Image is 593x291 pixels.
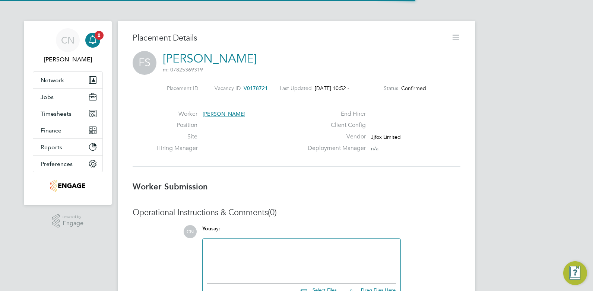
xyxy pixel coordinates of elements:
[41,144,62,151] span: Reports
[41,160,73,167] span: Preferences
[33,89,102,105] button: Jobs
[41,77,64,84] span: Network
[33,28,103,64] a: CN[PERSON_NAME]
[63,214,83,220] span: Powered by
[133,182,208,192] b: Worker Submission
[41,93,54,100] span: Jobs
[33,180,103,192] a: Go to home page
[33,139,102,155] button: Reports
[33,156,102,172] button: Preferences
[63,220,83,227] span: Engage
[202,225,401,238] div: say:
[156,121,197,129] label: Position
[41,110,72,117] span: Timesheets
[61,35,74,45] span: CN
[85,28,100,52] a: 2
[41,127,61,134] span: Finance
[303,133,366,141] label: Vendor
[33,122,102,138] button: Finance
[163,66,203,73] span: m: 07825369319
[33,105,102,122] button: Timesheets
[156,133,197,141] label: Site
[268,207,277,217] span: (0)
[303,121,366,129] label: Client Config
[215,85,241,92] label: Vacancy ID
[371,134,401,140] span: Jjfox Limited
[384,85,398,92] label: Status
[133,33,445,44] h3: Placement Details
[303,110,366,118] label: End Hirer
[156,144,197,152] label: Hiring Manager
[244,85,268,92] span: V0178721
[563,261,587,285] button: Engage Resource Center
[33,72,102,88] button: Network
[315,85,349,92] span: [DATE] 10:52 -
[184,225,197,238] span: CN
[371,145,378,152] span: n/a
[95,31,104,40] span: 2
[303,144,366,152] label: Deployment Manager
[401,85,426,92] span: Confirmed
[156,110,197,118] label: Worker
[133,51,156,75] span: FS
[167,85,198,92] label: Placement ID
[133,207,460,218] h3: Operational Instructions & Comments
[50,180,85,192] img: jjfox-logo-retina.png
[203,111,245,117] span: [PERSON_NAME]
[163,51,257,66] a: [PERSON_NAME]
[52,214,84,228] a: Powered byEngage
[202,226,211,232] span: You
[33,55,103,64] span: Charlie Nunn
[24,21,112,205] nav: Main navigation
[280,85,312,92] label: Last Updated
